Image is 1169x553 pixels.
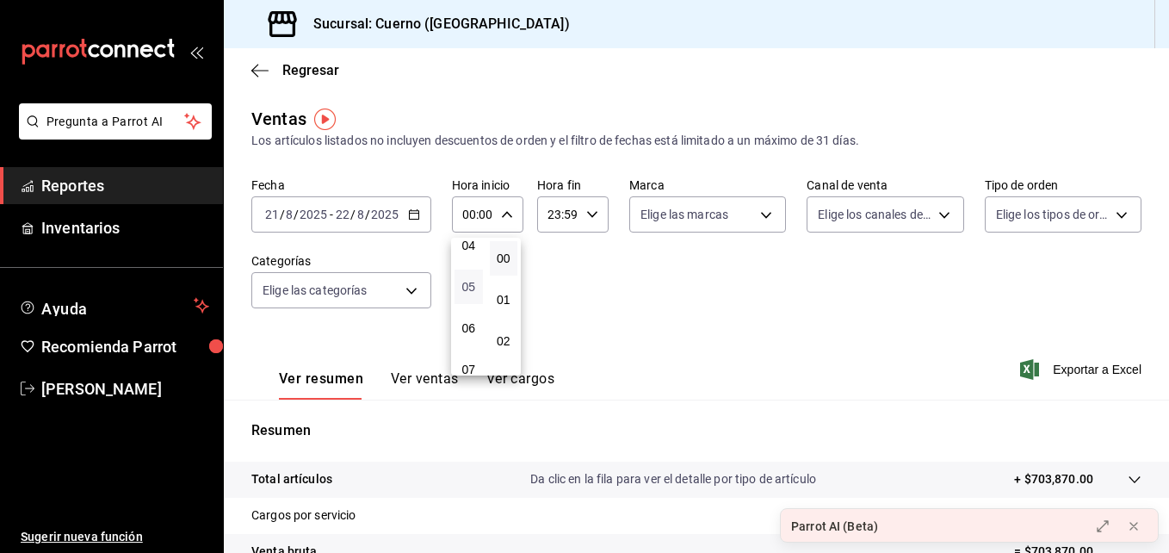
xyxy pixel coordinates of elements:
button: 02 [490,324,518,358]
span: 01 [500,293,508,307]
button: 00 [490,241,518,276]
img: Marcador de información sobre herramientas [314,109,336,130]
span: 05 [465,280,473,294]
div: Parrot AI (Beta) [791,518,878,536]
button: 07 [455,352,483,387]
button: 01 [490,283,518,317]
button: 06 [455,311,483,345]
button: 04 [455,228,483,263]
span: 00 [500,252,508,265]
span: 04 [465,239,473,252]
span: 02 [500,334,508,348]
span: 07 [465,363,473,376]
span: 06 [465,321,473,335]
button: 05 [455,270,483,304]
